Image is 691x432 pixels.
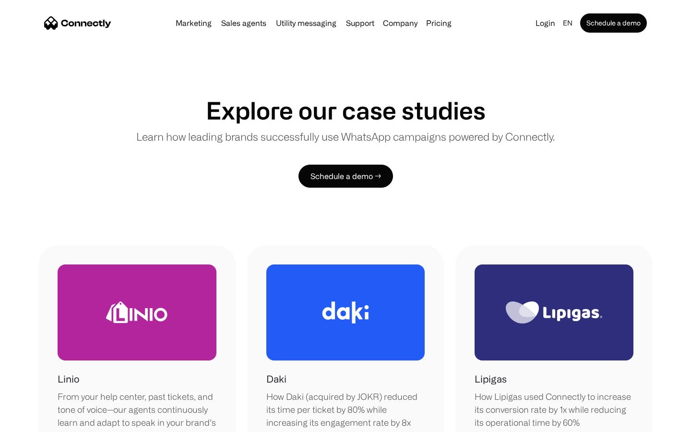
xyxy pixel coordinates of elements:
[383,16,417,30] div: Company
[475,372,507,386] h1: Lipigas
[322,301,369,324] img: Daki Logo
[58,372,79,386] h1: Linio
[342,19,378,27] a: Support
[580,13,647,33] a: Schedule a demo
[206,96,486,125] h1: Explore our case studies
[172,19,215,27] a: Marketing
[532,16,559,30] a: Login
[217,19,270,27] a: Sales agents
[422,19,455,27] a: Pricing
[272,19,340,27] a: Utility messaging
[266,372,286,386] h1: Daki
[563,16,572,30] div: en
[106,301,167,323] img: Linio Logo
[136,129,555,144] p: Learn how leading brands successfully use WhatsApp campaigns powered by Connectly.
[475,390,633,429] div: How Lipigas used Connectly to increase its conversion rate by 1x while reducing its operational t...
[298,165,393,188] a: Schedule a demo →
